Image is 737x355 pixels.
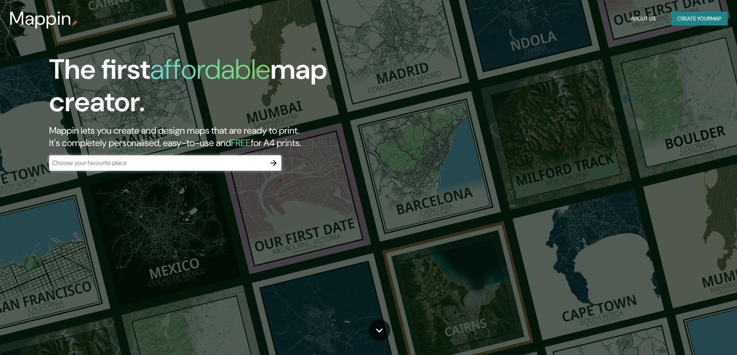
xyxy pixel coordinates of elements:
[49,53,418,124] h1: The first map creator.
[150,51,270,87] h1: affordable
[72,20,78,26] img: mappin-pin
[668,325,728,347] iframe: Help widget launcher
[671,12,728,26] button: Create yourmap
[628,12,659,26] button: About Us
[49,158,266,167] input: Choose your favourite place
[9,8,72,29] h3: Mappin
[231,137,251,149] h5: FREE
[49,124,418,149] h2: Mappin lets you create and design maps that are ready to print. It's completely personalised, eas...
